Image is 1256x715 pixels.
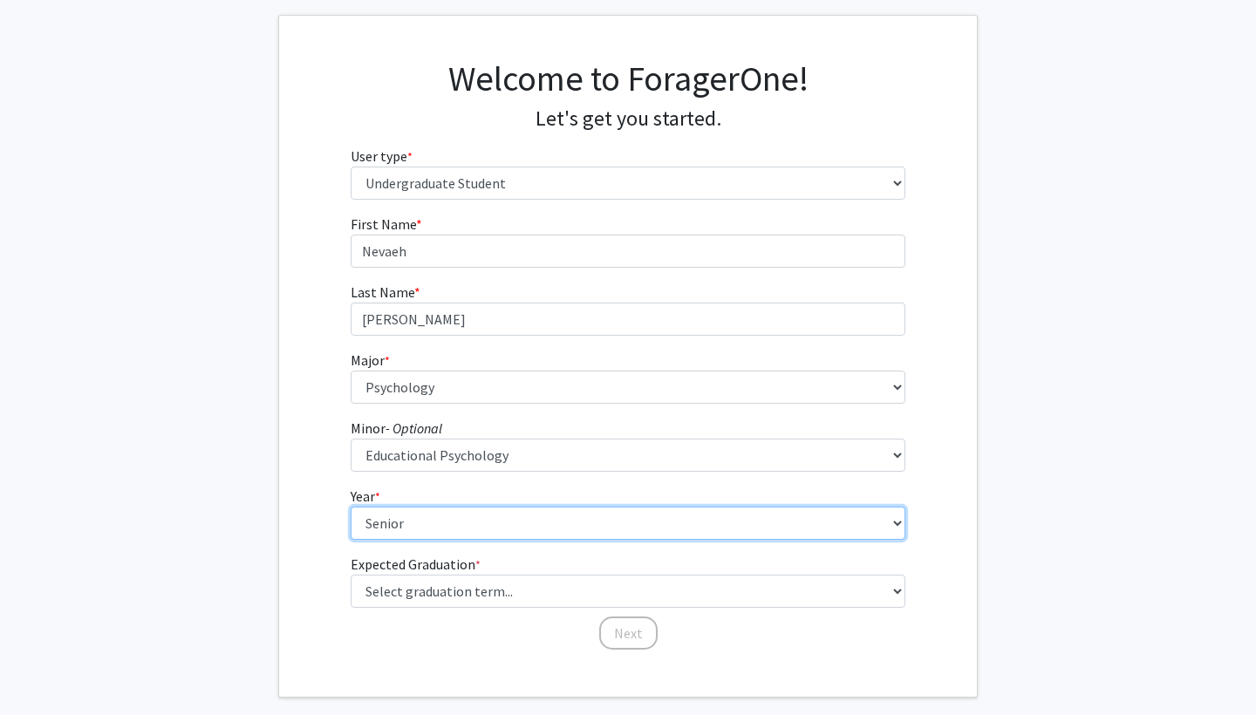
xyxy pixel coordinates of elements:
[599,616,658,650] button: Next
[351,146,413,167] label: User type
[351,283,414,301] span: Last Name
[386,419,442,437] i: - Optional
[351,486,380,507] label: Year
[351,554,481,575] label: Expected Graduation
[351,350,390,371] label: Major
[351,58,906,99] h1: Welcome to ForagerOne!
[351,215,416,233] span: First Name
[13,637,74,702] iframe: Chat
[351,106,906,132] h4: Let's get you started.
[351,418,442,439] label: Minor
